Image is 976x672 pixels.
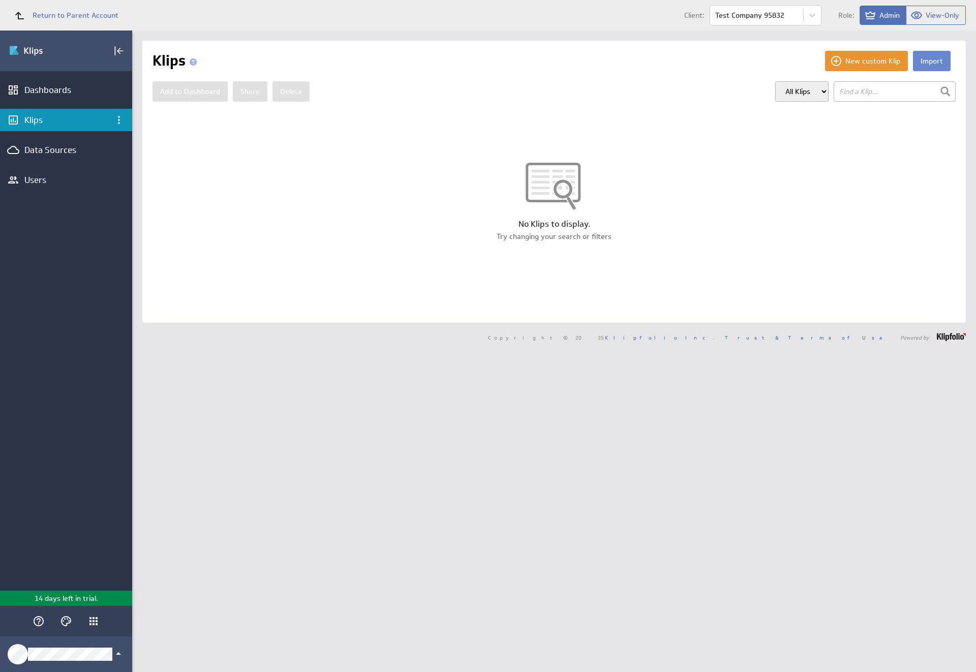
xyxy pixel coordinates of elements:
[838,12,855,19] span: Role:
[87,615,100,627] div: Klipfolio Apps
[9,43,80,59] img: Klipfolio klips logo
[860,6,906,25] button: View as Admin
[24,174,108,186] div: Users
[142,231,966,241] div: Try changing your search or filters
[879,11,900,20] span: Admin
[24,114,108,126] div: Klips
[142,219,966,230] div: No Klips to display.
[35,593,98,604] p: 14 days left in trial.
[110,42,128,59] div: Collapse
[913,51,951,71] button: Import
[926,11,959,20] span: View-Only
[85,613,102,630] div: Klipfolio Apps
[33,12,118,19] span: Return to Parent Account
[57,613,75,630] div: Themes
[825,51,908,71] button: New custom Klip
[233,81,267,102] button: Share
[30,613,47,630] div: Help
[488,335,714,340] span: Copyright © 2025
[906,6,966,25] button: View as View-Only
[24,84,108,96] div: Dashboards
[715,12,784,19] div: Test Company 95832
[9,43,80,59] div: Go to Dashboards
[900,335,929,340] span: Powered by
[24,144,108,156] div: Data Sources
[834,81,956,102] input: Find a Klip...
[725,334,890,341] a: Trust & Terms of Use
[605,334,714,341] a: Klipfolio Inc.
[152,51,201,71] h1: Klips
[152,81,228,102] button: Add to Dashboard
[110,111,128,129] div: Klips menu
[272,81,310,102] button: Delete
[937,333,966,341] img: logo-footer.png
[8,4,118,26] a: Return to Parent Account
[60,615,72,627] svg: Themes
[684,12,705,19] span: Client:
